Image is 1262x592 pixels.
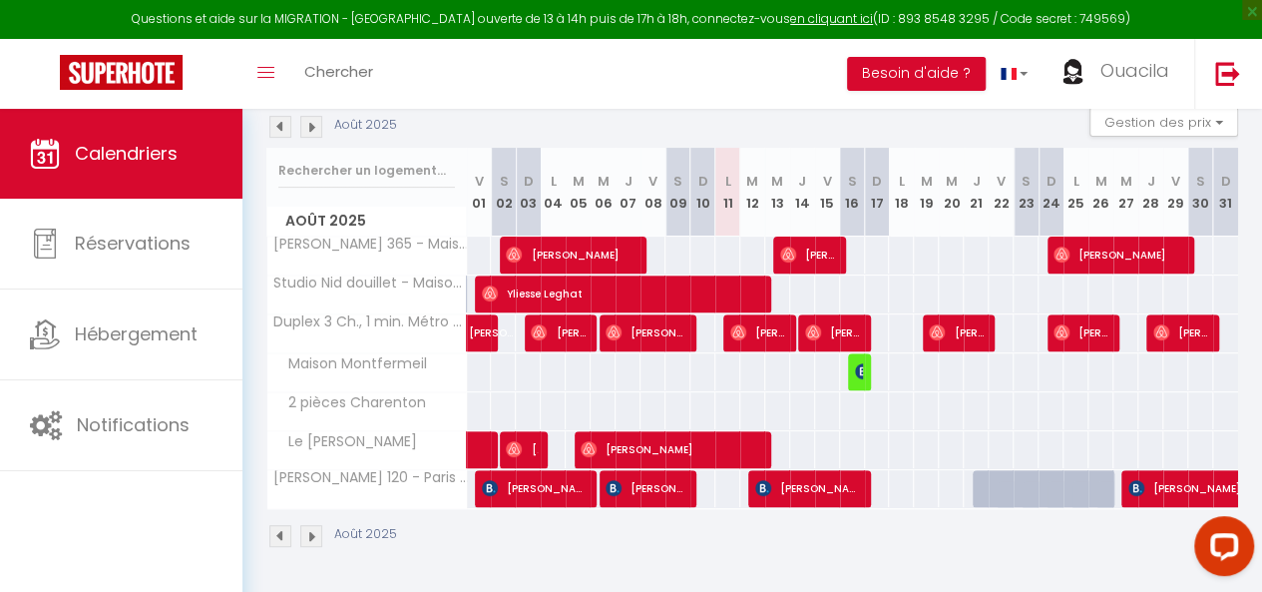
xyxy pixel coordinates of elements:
input: Rechercher un logement... [278,153,455,189]
span: [PERSON_NAME] [805,313,861,351]
abbr: D [872,172,882,191]
span: Hébergement [75,321,198,346]
span: [PERSON_NAME] [506,430,538,468]
th: 16 [840,148,865,237]
abbr: S [848,172,857,191]
th: 04 [541,148,566,237]
th: 05 [566,148,591,237]
abbr: M [1119,172,1131,191]
span: [PERSON_NAME] 120 - Paris 12e [270,470,470,485]
th: 17 [865,148,890,237]
abbr: M [771,172,783,191]
button: Besoin d'aide ? [847,57,986,91]
span: Notifications [77,412,190,437]
th: 18 [889,148,914,237]
span: Studio Nid douillet - Maisons-[GEOGRAPHIC_DATA] [270,276,470,291]
span: [PERSON_NAME] [730,313,786,351]
a: en cliquant ici [790,10,873,27]
th: 07 [616,148,640,237]
abbr: L [551,172,557,191]
span: Calendriers [75,141,178,166]
span: [PERSON_NAME] [1053,313,1109,351]
abbr: M [946,172,958,191]
th: 08 [640,148,665,237]
th: 01 [467,148,492,237]
span: Yliesse Leghat [482,275,753,312]
abbr: D [1221,172,1231,191]
th: 09 [665,148,690,237]
abbr: V [648,172,657,191]
th: 28 [1138,148,1163,237]
button: Gestion des prix [1089,107,1238,137]
span: [PERSON_NAME] [929,313,985,351]
th: 03 [516,148,541,237]
th: 10 [690,148,715,237]
abbr: S [673,172,682,191]
span: [PERSON_NAME] [755,469,859,507]
span: [PERSON_NAME] [1153,313,1209,351]
span: [PERSON_NAME] 365 - Maisons-Alfort [270,237,470,252]
img: ... [1057,57,1087,85]
abbr: L [899,172,905,191]
img: Super Booking [60,55,183,90]
th: 19 [914,148,939,237]
span: Août 2025 [267,207,466,236]
iframe: LiveChat chat widget [1178,508,1262,592]
span: Réservations [75,231,191,256]
abbr: M [921,172,933,191]
th: 12 [740,148,765,237]
abbr: D [524,172,534,191]
abbr: V [474,172,483,191]
abbr: J [625,172,632,191]
th: 23 [1014,148,1039,237]
th: 30 [1188,148,1213,237]
th: 31 [1213,148,1238,237]
th: 26 [1088,148,1113,237]
span: 2 pièces Charenton [270,392,431,414]
abbr: D [697,172,707,191]
th: 15 [815,148,840,237]
th: 24 [1039,148,1063,237]
th: 02 [491,148,516,237]
th: 11 [715,148,740,237]
th: 14 [790,148,815,237]
p: Août 2025 [334,116,397,135]
span: [PERSON_NAME] [581,430,756,468]
a: ... Ouacila [1043,39,1194,109]
th: 27 [1113,148,1138,237]
span: Duplex 3 Ch., 1 min. Métro Charenton Écoles [270,314,470,329]
abbr: V [997,172,1006,191]
abbr: M [573,172,585,191]
th: 20 [939,148,964,237]
span: [PERSON_NAME] [482,469,586,507]
abbr: L [1072,172,1078,191]
th: 22 [989,148,1014,237]
abbr: S [1196,172,1205,191]
abbr: V [823,172,832,191]
th: 21 [964,148,989,237]
span: Chercher [304,61,373,82]
abbr: S [1022,172,1031,191]
th: 29 [1163,148,1188,237]
span: Le [PERSON_NAME] [270,431,422,453]
abbr: L [724,172,730,191]
a: [PERSON_NAME] [459,314,484,352]
th: 25 [1063,148,1088,237]
th: 06 [591,148,616,237]
abbr: J [798,172,806,191]
span: [PERSON_NAME] [780,236,836,274]
abbr: V [1171,172,1180,191]
span: [PERSON_NAME] [606,313,685,351]
span: Maison Montfermeil [270,353,432,375]
abbr: J [1146,172,1154,191]
abbr: M [598,172,610,191]
abbr: S [499,172,508,191]
abbr: J [973,172,981,191]
th: 13 [765,148,790,237]
p: Août 2025 [334,525,397,544]
abbr: D [1047,172,1056,191]
abbr: M [746,172,758,191]
abbr: M [1094,172,1106,191]
span: [PERSON_NAME] [1053,236,1181,274]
